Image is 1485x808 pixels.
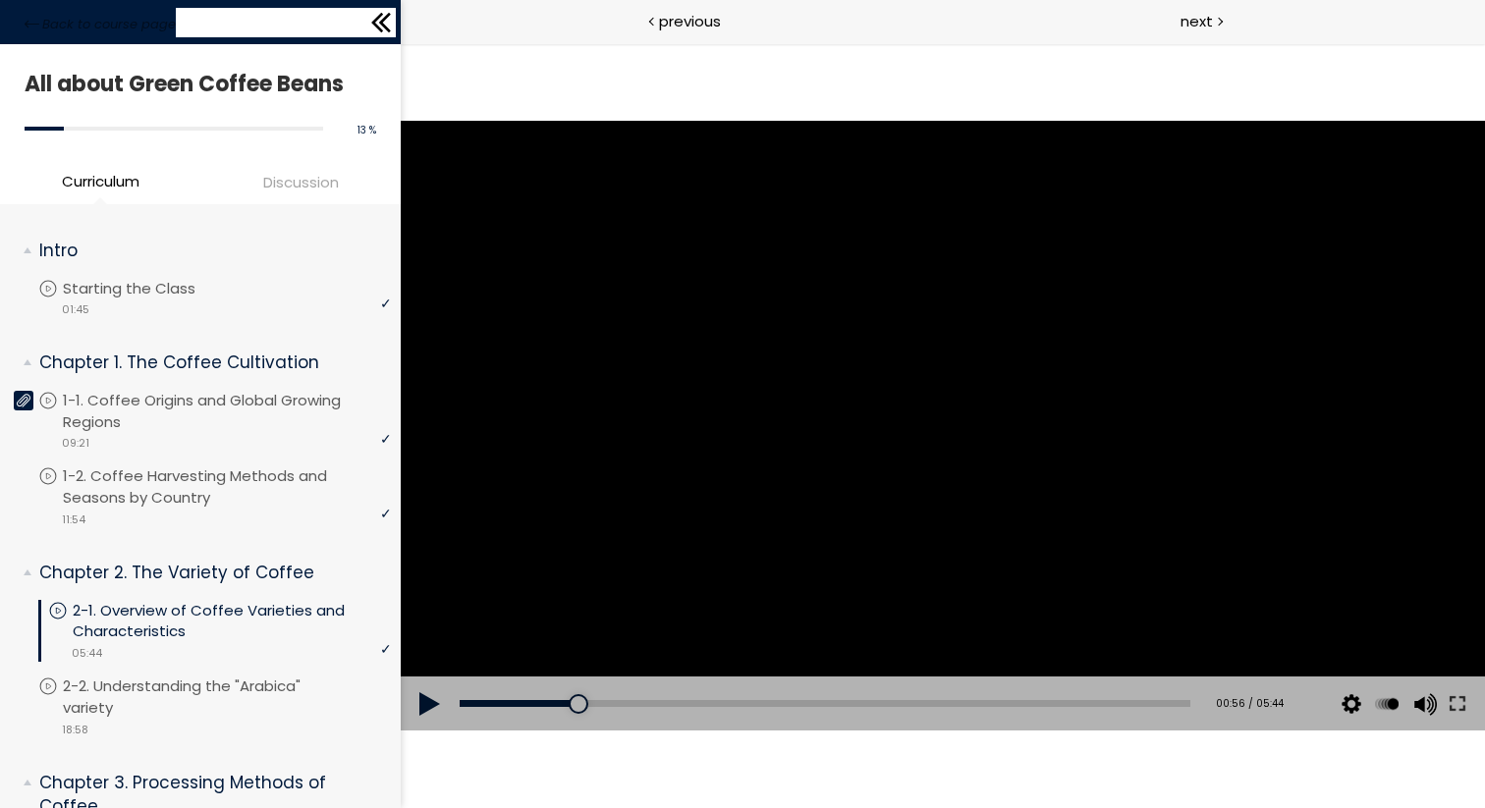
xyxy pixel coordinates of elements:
p: 1-2. Coffee Harvesting Methods and Seasons by Country [63,465,391,509]
div: 00:56 / 05:44 [807,653,883,669]
span: Curriculum [62,170,139,192]
span: Back to course page [42,15,176,34]
span: next [1181,10,1213,32]
span: Discussion [263,171,339,193]
h1: All about Green Coffee Beans [25,66,366,102]
span: previous [659,10,721,32]
a: Back to course page [25,15,176,34]
span: 11:54 [62,512,85,528]
p: 1-1. Coffee Origins and Global Growing Regions [63,390,391,433]
p: 2-2. Understanding the "Arabica" variety [63,675,391,719]
span: 01:45 [62,301,89,318]
p: Intro [39,239,376,263]
p: Chapter 1. The Coffee Cultivation [39,350,376,375]
div: Change playback rate [968,633,1004,688]
p: Chapter 2. The Variety of Coffee [39,561,376,585]
span: 05:44 [72,645,102,662]
span: 18:58 [62,722,88,738]
span: 09:21 [62,435,89,452]
p: Starting the Class [63,278,235,299]
button: Volume [1007,633,1036,688]
button: Play back rate [971,633,1001,688]
span: 13 % [357,123,376,137]
button: Video quality [936,633,965,688]
p: 2-1. Overview of Coffee Varieties and Characteristics [73,600,391,643]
